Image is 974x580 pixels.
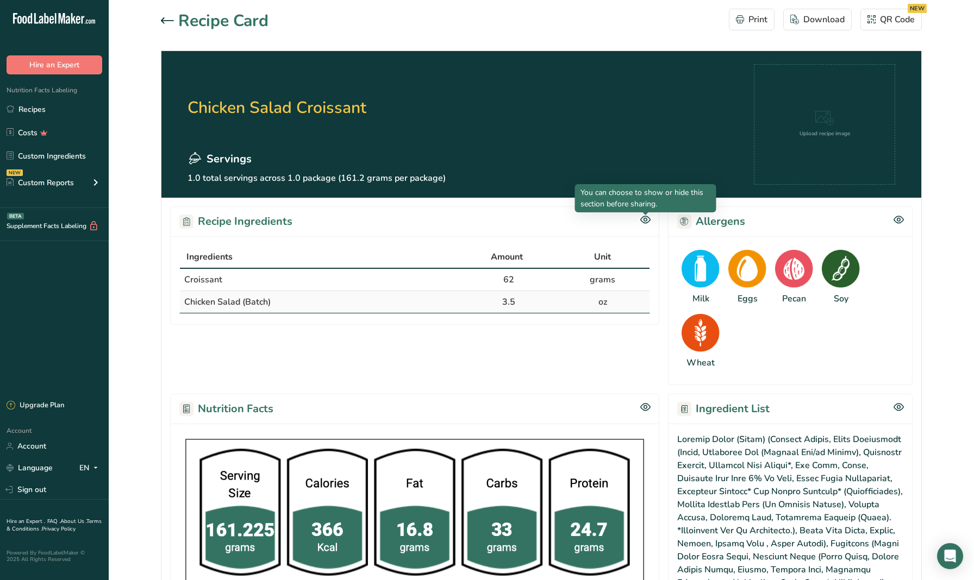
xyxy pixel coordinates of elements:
a: FAQ . [47,518,60,525]
div: EN [79,462,102,475]
img: Soy [822,250,860,288]
div: Print [736,13,767,26]
div: Upload recipe image [800,130,850,138]
td: 62 [461,269,555,291]
div: Wheat [686,356,715,369]
div: Download [790,13,845,26]
h2: Allergens [677,213,745,230]
img: Milk [682,250,720,288]
div: NEW [908,4,927,13]
a: Language [7,458,53,477]
div: Custom Reports [7,177,74,188]
img: Eggs [728,250,766,288]
button: Download [783,9,852,30]
a: Terms & Conditions . [7,518,102,533]
h2: Chicken Salad Croissant [188,64,446,151]
div: Upgrade Plan [7,400,64,411]
td: grams [555,269,650,291]
div: Powered By FoodLabelMaker © 2025 All Rights Reserved [7,550,102,563]
div: NEW [7,169,23,176]
h1: Recipe Card [178,9,269,33]
div: QR Code [867,13,915,26]
h2: Nutrition Facts [179,401,273,417]
p: You can choose to show or hide this section before sharing. [580,187,711,210]
h2: Ingredient List [677,401,770,417]
div: Pecan [782,292,806,305]
div: Milk [692,292,709,305]
img: Pecan [775,250,813,288]
span: Ingredients [186,250,233,263]
button: Print [729,9,775,30]
span: Chicken Salad (Batch) [184,296,271,308]
span: Amount [491,250,523,263]
td: 3.5 [461,291,555,313]
a: About Us . [60,518,86,525]
td: oz [555,291,650,313]
img: Wheat [682,314,720,352]
div: BETA [7,213,24,219]
h2: Recipe Ingredients [179,213,292,230]
span: Croissant [184,274,222,286]
div: Soy [834,292,848,305]
a: Hire an Expert . [7,518,45,525]
span: Unit [594,250,611,263]
span: Servings [207,151,252,167]
button: Hire an Expert [7,55,102,74]
div: Eggs [738,292,758,305]
p: 1.0 total servings across 1.0 package (161.2 grams per package) [188,172,446,185]
div: Open Intercom Messenger [937,543,963,569]
a: Privacy Policy [42,525,76,533]
button: QR Code NEW [860,9,922,30]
